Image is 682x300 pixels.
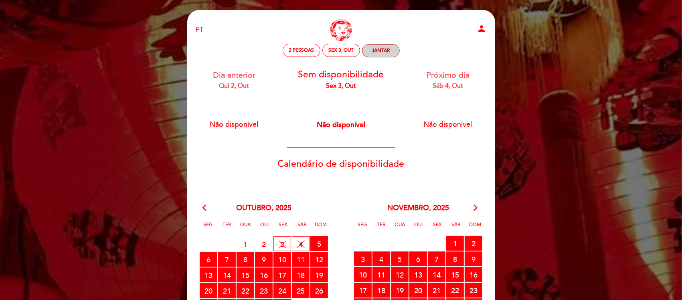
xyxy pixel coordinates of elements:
span: Sex [429,221,445,235]
span: 13 [409,267,427,282]
div: Qui 2, out [187,81,282,91]
div: Próximo dia [401,70,496,90]
button: Não disponível [303,115,379,135]
span: 12 [310,252,328,267]
i: arrow_back_ios [203,203,210,213]
div: Sex 3, out [328,47,354,53]
span: 14 [428,267,445,282]
span: 18 [292,268,310,282]
span: 20 [200,283,217,298]
div: Sáb 4, out [401,81,496,91]
button: Não disponível [410,114,486,134]
span: 14 [218,268,236,282]
span: Seg [354,221,370,235]
span: Qui [256,221,272,235]
span: Qua [237,221,253,235]
a: Niño Gordo [291,19,391,41]
span: 19 [310,268,328,282]
span: 2 [255,237,273,251]
span: 19 [391,283,409,298]
span: outubro, 2025 [236,203,291,213]
span: 3 [273,236,291,251]
span: 4 [292,236,310,251]
i: arrow_forward_ios [472,203,480,213]
span: Sáb [294,221,310,235]
span: 12 [391,267,409,282]
span: 8 [446,251,464,266]
span: 4 [372,251,390,266]
span: 11 [292,252,310,267]
span: 18 [372,283,390,298]
span: 15 [237,268,254,282]
span: Ter [219,221,235,235]
span: 25 [292,283,310,298]
span: 9 [255,252,273,267]
span: 11 [372,267,390,282]
span: Sáb [448,221,464,235]
button: Não disponível [196,114,272,134]
span: 17 [273,268,291,282]
span: 16 [465,267,482,282]
div: Sex 3, out [293,81,389,91]
span: Qua [392,221,408,235]
span: Seg [200,221,216,235]
span: Ter [373,221,389,235]
span: novembro, 2025 [387,203,449,213]
span: Dom [313,221,329,235]
button: person [477,24,487,36]
span: 22 [237,283,254,298]
span: Não disponível [317,120,365,129]
span: Qui [411,221,427,235]
span: 1 [237,237,254,251]
span: 15 [446,267,464,282]
div: Jantar [372,48,390,54]
span: 2 [465,236,482,251]
span: Dom [467,221,483,235]
div: Dia anterior [187,70,282,90]
span: 7 [428,251,445,266]
span: 17 [354,283,372,298]
span: Calendário de disponibilidade [278,158,405,170]
span: Sem disponibilidade [298,69,384,80]
span: 5 [310,236,328,251]
i: person [477,24,487,33]
span: 7 [218,252,236,267]
span: 2 pessoas [289,47,314,53]
span: 24 [273,283,291,298]
span: 22 [446,283,464,298]
span: 5 [391,251,409,266]
span: 21 [428,283,445,298]
span: 8 [237,252,254,267]
span: 23 [255,283,273,298]
span: 9 [465,251,482,266]
span: 6 [409,251,427,266]
span: 23 [465,283,482,298]
span: 20 [409,283,427,298]
span: 16 [255,268,273,282]
span: 26 [310,283,328,298]
span: Sex [275,221,291,235]
span: 21 [218,283,236,298]
span: 6 [200,252,217,267]
span: 3 [354,251,372,266]
span: 10 [273,252,291,267]
span: 10 [354,267,372,282]
span: 1 [446,236,464,251]
span: 13 [200,268,217,282]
